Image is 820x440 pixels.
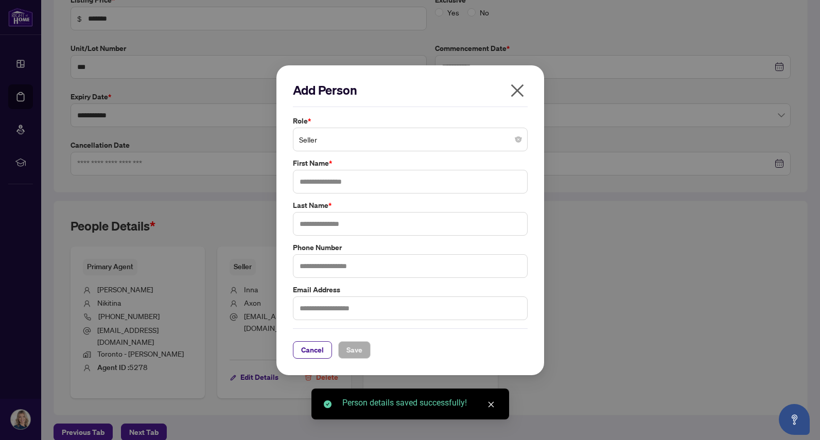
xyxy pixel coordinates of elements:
button: Cancel [293,341,332,358]
span: close-circle [515,136,521,143]
button: Open asap [779,404,810,435]
span: close [509,82,526,99]
label: First Name [293,157,528,169]
span: check-circle [324,400,332,408]
div: Person details saved successfully! [342,397,497,409]
a: Close [485,399,497,410]
label: Phone Number [293,241,528,253]
h2: Add Person [293,82,528,98]
span: close [487,401,495,408]
span: Cancel [301,341,324,358]
button: Save [338,341,371,358]
label: Email Address [293,284,528,295]
label: Role [293,115,528,127]
label: Last Name [293,200,528,211]
span: Seller [299,130,521,149]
